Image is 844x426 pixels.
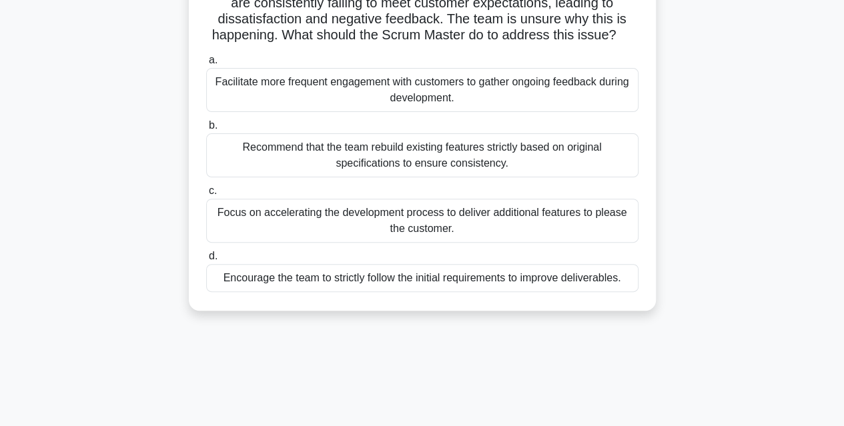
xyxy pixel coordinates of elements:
[206,68,639,112] div: Facilitate more frequent engagement with customers to gather ongoing feedback during development.
[209,54,218,65] span: a.
[206,199,639,243] div: Focus on accelerating the development process to deliver additional features to please the customer.
[206,133,639,177] div: Recommend that the team rebuild existing features strictly based on original specifications to en...
[209,185,217,196] span: c.
[206,264,639,292] div: Encourage the team to strictly follow the initial requirements to improve deliverables.
[209,119,218,131] span: b.
[209,250,218,261] span: d.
